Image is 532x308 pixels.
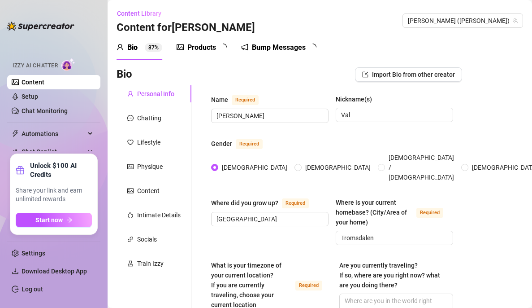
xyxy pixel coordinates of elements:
span: user [117,44,124,51]
span: fire [127,212,134,218]
div: Intimate Details [137,210,181,220]
span: arrow-right [66,217,73,223]
span: Share your link and earn unlimited rewards [16,186,92,204]
div: Gender [211,139,232,149]
div: Where is your current homebase? (City/Area of your home) [336,198,413,227]
span: Chat Copilot [22,145,85,159]
h3: Bio [117,67,132,82]
span: loading [219,43,227,51]
img: Chat Copilot [12,149,17,155]
span: gift [16,166,25,175]
span: Download Desktop App [22,268,87,275]
span: Import Bio from other creator [372,71,455,78]
div: Physique [137,162,163,172]
button: Start nowarrow-right [16,213,92,227]
div: Personal Info [137,89,174,99]
span: loading [309,43,317,51]
h3: Content for [PERSON_NAME] [117,21,255,35]
img: AI Chatter [61,58,75,71]
span: Required [416,208,443,218]
a: Log out [22,286,43,293]
span: Content Library [117,10,161,17]
span: notification [241,44,248,51]
img: logo-BBDzfeDw.svg [7,22,74,31]
span: message [127,115,134,121]
span: Required [282,198,309,208]
label: Nickname(s) [336,94,378,104]
div: Where did you grow up? [211,198,278,208]
label: Where is your current homebase? (City/Area of your home) [336,198,453,227]
span: Valentina (valentinamyriad) [408,14,518,27]
div: Train Izzy [137,259,164,268]
div: Chatting [137,113,161,123]
span: Are you currently traveling? If so, where are you right now? what are you doing there? [339,262,440,289]
span: experiment [127,260,134,267]
span: download [12,268,19,275]
span: picture [127,188,134,194]
span: user [127,91,134,97]
div: Products [187,42,216,53]
span: Required [236,139,263,149]
div: Content [137,186,160,196]
span: Automations [22,127,85,141]
label: Name [211,94,268,105]
span: idcard [127,163,134,170]
a: Chat Monitoring [22,107,68,114]
div: Nickname(s) [336,94,372,104]
span: Izzy AI Chatter [13,62,58,70]
span: thunderbolt [12,130,19,137]
div: Bio [127,42,138,53]
div: Bump Messages [252,42,306,53]
a: Settings [22,250,45,257]
span: picture [177,44,184,51]
span: [DEMOGRAPHIC_DATA] / [DEMOGRAPHIC_DATA] [385,153,458,182]
button: Import Bio from other creator [355,67,462,82]
sup: 87% [145,43,162,52]
span: import [362,71,368,78]
label: Where did you grow up? [211,198,319,208]
button: Content Library [117,6,169,21]
div: Socials [137,234,157,244]
span: link [127,236,134,242]
a: Setup [22,93,38,100]
input: Where is your current homebase? (City/Area of your home) [341,233,446,243]
input: Where did you grow up? [216,214,321,224]
a: Content [22,79,44,86]
span: team [513,18,518,23]
input: Name [216,111,321,121]
span: Required [232,95,259,105]
div: Name [211,95,228,105]
div: Lifestyle [137,137,160,147]
span: Required [295,281,322,290]
input: Nickname(s) [341,110,446,120]
label: Gender [211,138,272,149]
span: [DEMOGRAPHIC_DATA] [218,163,291,172]
span: [DEMOGRAPHIC_DATA] [302,163,374,172]
strong: Unlock $100 AI Credits [30,161,92,179]
span: heart [127,139,134,145]
span: Start now [35,216,63,224]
